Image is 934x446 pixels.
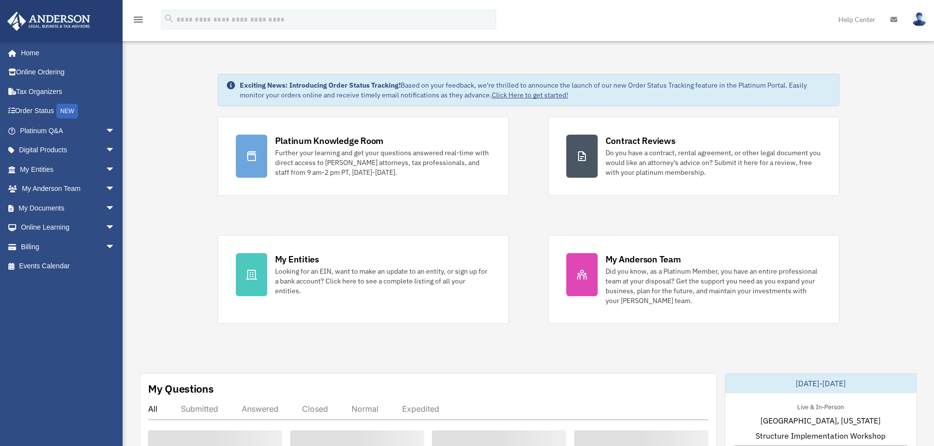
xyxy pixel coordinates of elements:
div: Looking for an EIN, want to make an update to an entity, or sign up for a bank account? Click her... [275,266,491,296]
div: Live & In-Person [789,401,852,411]
img: Anderson Advisors Platinum Portal [4,12,93,31]
div: Did you know, as a Platinum Member, you have an entire professional team at your disposal? Get th... [606,266,821,305]
i: search [164,13,175,24]
a: Home [7,43,125,63]
a: Digital Productsarrow_drop_down [7,141,130,160]
a: Online Ordering [7,63,130,82]
div: Submitted [181,404,218,414]
div: My Anderson Team [606,253,681,265]
a: Billingarrow_drop_down [7,237,130,257]
span: [GEOGRAPHIC_DATA], [US_STATE] [760,415,881,426]
a: My Entitiesarrow_drop_down [7,160,130,179]
div: Answered [242,404,278,414]
a: Contract Reviews Do you have a contract, rental agreement, or other legal document you would like... [548,117,839,196]
span: arrow_drop_down [105,179,125,199]
a: My Anderson Team Did you know, as a Platinum Member, you have an entire professional team at your... [548,235,839,324]
a: menu [132,17,144,25]
span: arrow_drop_down [105,218,125,238]
div: Expedited [402,404,439,414]
div: Contract Reviews [606,135,676,147]
span: arrow_drop_down [105,198,125,218]
div: My Entities [275,253,319,265]
div: Normal [352,404,379,414]
div: NEW [56,104,78,118]
a: Platinum Q&Aarrow_drop_down [7,121,130,141]
span: Structure Implementation Workshop [756,430,885,442]
strong: Exciting News: Introducing Order Status Tracking! [240,81,401,90]
a: Online Learningarrow_drop_down [7,218,130,237]
a: Events Calendar [7,257,130,276]
div: [DATE]-[DATE] [725,374,916,393]
div: My Questions [148,381,214,396]
a: Platinum Knowledge Room Further your learning and get your questions answered real-time with dire... [218,117,509,196]
a: Tax Organizers [7,82,130,101]
span: arrow_drop_down [105,141,125,161]
i: menu [132,14,144,25]
a: Click Here to get started! [492,91,568,99]
div: Platinum Knowledge Room [275,135,384,147]
a: My Entities Looking for an EIN, want to make an update to an entity, or sign up for a bank accoun... [218,235,509,324]
a: Order StatusNEW [7,101,130,121]
img: User Pic [912,12,927,26]
span: arrow_drop_down [105,160,125,180]
span: arrow_drop_down [105,237,125,257]
a: My Documentsarrow_drop_down [7,198,130,218]
div: Do you have a contract, rental agreement, or other legal document you would like an attorney's ad... [606,148,821,177]
a: My Anderson Teamarrow_drop_down [7,179,130,199]
div: Closed [302,404,328,414]
div: All [148,404,157,414]
div: Further your learning and get your questions answered real-time with direct access to [PERSON_NAM... [275,148,491,177]
span: arrow_drop_down [105,121,125,141]
div: Based on your feedback, we're thrilled to announce the launch of our new Order Status Tracking fe... [240,80,831,100]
